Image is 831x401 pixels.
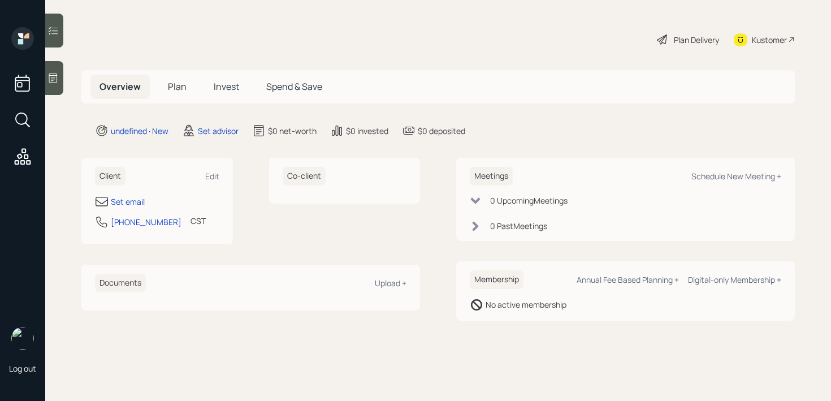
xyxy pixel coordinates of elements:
h6: Meetings [470,167,513,186]
div: Upload + [375,278,406,288]
img: retirable_logo.png [11,327,34,350]
div: Edit [205,171,219,182]
div: Set advisor [198,125,239,137]
div: Schedule New Meeting + [691,171,781,182]
div: No active membership [486,299,566,311]
span: Invest [214,80,239,93]
div: CST [191,215,206,227]
span: Overview [99,80,141,93]
div: Digital-only Membership + [688,274,781,285]
div: 0 Past Meeting s [490,220,547,232]
span: Plan [168,80,187,93]
div: Log out [9,363,36,374]
h6: Co-client [283,167,326,186]
div: Kustomer [752,34,787,46]
div: $0 invested [346,125,388,137]
span: Spend & Save [266,80,322,93]
h6: Client [95,167,125,186]
div: [PHONE_NUMBER] [111,216,181,228]
div: 0 Upcoming Meeting s [490,195,568,206]
div: Set email [111,196,145,208]
div: Plan Delivery [674,34,719,46]
div: $0 net-worth [268,125,317,137]
div: Annual Fee Based Planning + [577,274,679,285]
div: $0 deposited [418,125,465,137]
h6: Documents [95,274,146,292]
h6: Membership [470,270,523,289]
div: undefined · New [111,125,168,137]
